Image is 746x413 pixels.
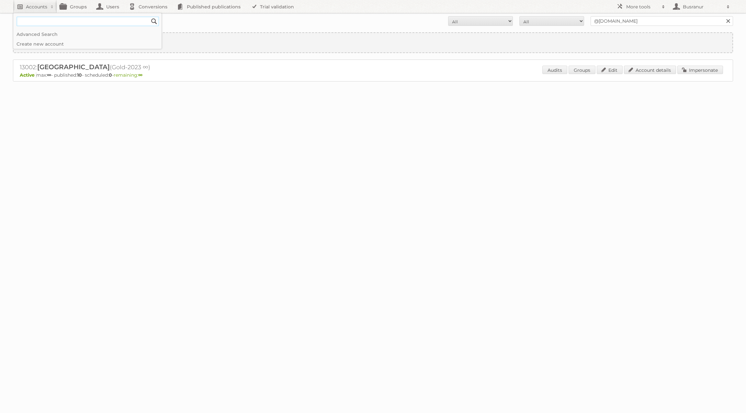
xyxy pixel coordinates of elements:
[542,66,567,74] a: Audits
[138,72,142,78] strong: ∞
[114,72,142,78] span: remaining:
[624,66,676,74] a: Account details
[677,66,723,74] a: Impersonate
[597,66,623,74] a: Edit
[47,72,51,78] strong: ∞
[14,33,732,52] a: Create new account
[681,4,723,10] h2: Busranur
[149,16,159,26] input: Search
[20,72,36,78] span: Active
[37,63,110,71] span: [GEOGRAPHIC_DATA]
[13,39,162,49] a: Create new account
[77,72,82,78] strong: 10
[20,63,246,71] h2: 13002: (Gold-2023 ∞)
[569,66,595,74] a: Groups
[13,29,162,39] a: Advanced Search
[626,4,659,10] h2: More tools
[20,72,726,78] p: max: - published: - scheduled: -
[109,72,112,78] strong: 0
[26,4,47,10] h2: Accounts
